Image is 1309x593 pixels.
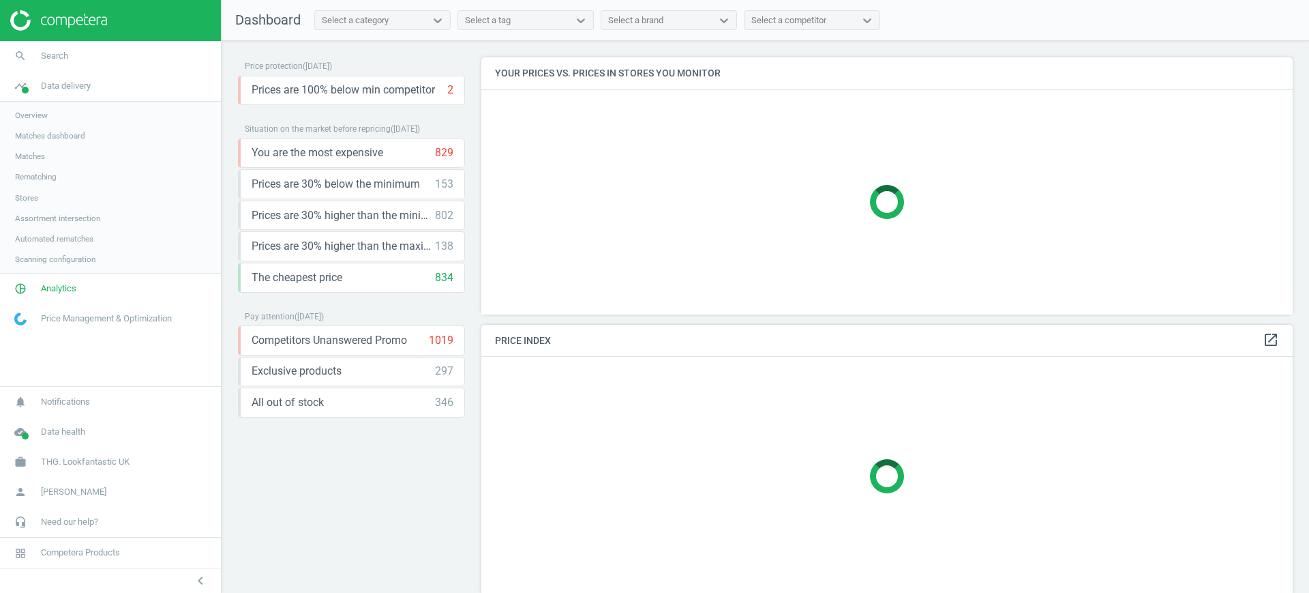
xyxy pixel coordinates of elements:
[15,192,38,203] span: Stores
[41,486,106,498] span: [PERSON_NAME]
[192,573,209,589] i: chevron_left
[245,124,391,134] span: Situation on the market before repricing
[183,572,217,590] button: chevron_left
[608,14,663,27] div: Select a brand
[41,396,90,408] span: Notifications
[429,333,453,348] div: 1019
[7,276,33,302] i: pie_chart_outlined
[15,254,95,265] span: Scanning configuration
[435,145,453,160] div: 829
[41,426,85,438] span: Data health
[252,145,383,160] span: You are the most expensive
[41,80,91,92] span: Data delivery
[7,449,33,475] i: work
[7,479,33,505] i: person
[41,50,68,62] span: Search
[15,171,57,182] span: Rematching
[465,14,511,27] div: Select a tag
[1263,332,1279,349] a: open_in_new
[15,213,100,224] span: Assortment intersection
[7,419,33,445] i: cloud_done
[252,239,435,254] span: Prices are 30% higher than the maximal
[252,208,435,223] span: Prices are 30% higher than the minimum
[14,313,27,326] img: wGWNvw8QSZomAAAAABJRU5ErkJggg==
[435,270,453,285] div: 834
[391,124,420,134] span: ( [DATE] )
[252,177,420,192] span: Prices are 30% below the minimum
[481,325,1293,357] h4: Price Index
[15,233,93,244] span: Automated rematches
[435,177,453,192] div: 153
[10,10,107,31] img: ajHJNr6hYgQAAAAASUVORK5CYII=
[252,364,342,379] span: Exclusive products
[245,61,303,71] span: Price protection
[447,83,453,98] div: 2
[41,516,98,528] span: Need our help?
[481,57,1293,89] h4: Your prices vs. prices in stores you monitor
[7,389,33,415] i: notifications
[15,110,48,121] span: Overview
[41,313,172,325] span: Price Management & Optimization
[435,239,453,254] div: 138
[252,333,407,348] span: Competitors Unanswered Promo
[7,43,33,69] i: search
[41,283,76,295] span: Analytics
[252,270,342,285] span: The cheapest price
[252,83,435,98] span: Prices are 100% below min competitor
[41,456,130,468] span: THG. Lookfantastic UK
[751,14,826,27] div: Select a competitor
[295,312,324,321] span: ( [DATE] )
[252,395,324,410] span: All out of stock
[7,509,33,535] i: headset_mic
[245,312,295,321] span: Pay attention
[7,73,33,99] i: timeline
[1263,332,1279,348] i: open_in_new
[303,61,332,71] span: ( [DATE] )
[15,130,85,141] span: Matches dashboard
[435,208,453,223] div: 802
[235,12,301,28] span: Dashboard
[322,14,389,27] div: Select a category
[15,151,45,162] span: Matches
[41,547,120,559] span: Competera Products
[435,395,453,410] div: 346
[435,364,453,379] div: 297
